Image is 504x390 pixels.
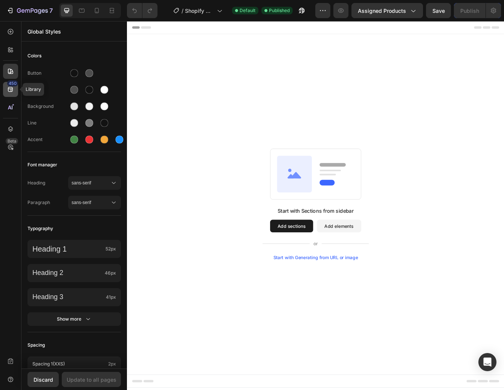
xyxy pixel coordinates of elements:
[3,3,56,18] button: 7
[27,51,41,60] span: Colors
[32,293,103,301] p: Heading 3
[176,280,277,286] div: Start with Generating from URL or image
[27,224,53,233] span: Typography
[180,223,272,232] div: Start with Sections from sidebar
[68,196,121,209] button: sans-serif
[432,8,445,14] span: Save
[62,372,121,387] button: Update to all pages
[171,238,223,253] button: Add sections
[27,136,68,143] div: Accent
[72,199,110,206] span: sans-serif
[32,269,102,277] p: Heading 2
[182,7,183,15] span: /
[108,361,116,367] span: 2px
[57,315,92,323] div: Show more
[27,70,68,77] div: Button
[185,7,214,15] span: Shopify Original Product Template
[460,7,479,15] div: Publish
[27,86,68,93] div: Text
[27,160,57,169] span: Font manager
[27,341,45,350] span: Spacing
[34,376,53,384] div: Discard
[32,361,105,367] p: Spacing 1
[6,138,18,144] div: Beta
[67,376,116,384] div: Update to all pages
[7,80,18,86] div: 450
[27,372,59,387] button: Discard
[27,199,68,206] span: Paragraph
[228,238,281,253] button: Add elements
[478,353,496,371] div: Open Intercom Messenger
[105,246,116,252] span: 52px
[269,7,290,14] span: Published
[27,120,68,126] div: Line
[240,7,255,14] span: Default
[72,180,110,186] span: sans-serif
[32,244,102,254] p: Heading 1
[27,312,121,326] button: Show more
[105,270,116,276] span: 46px
[426,3,451,18] button: Save
[351,3,423,18] button: Assigned Products
[106,294,116,301] span: 41px
[454,3,486,18] button: Publish
[27,103,68,110] div: Background
[127,3,157,18] div: Undo/Redo
[27,28,121,35] p: Global Styles
[27,180,68,186] span: Heading
[68,176,121,190] button: sans-serif
[53,361,65,367] span: (xxs)
[127,21,504,390] iframe: Design area
[358,7,406,15] span: Assigned Products
[49,6,53,15] p: 7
